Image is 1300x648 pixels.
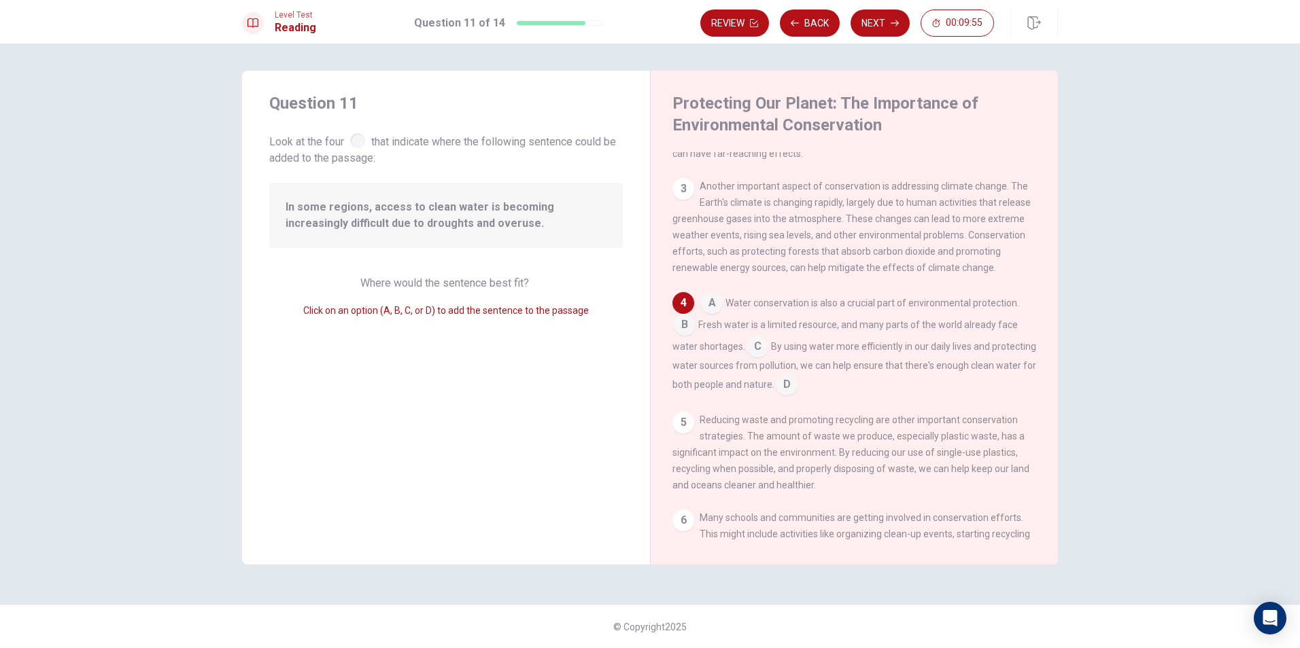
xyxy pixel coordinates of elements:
span: Look at the four that indicate where the following sentence could be added to the passage: [269,130,623,166]
div: 6 [672,509,694,531]
button: Back [780,10,840,37]
span: C [747,336,768,357]
span: 00:09:55 [946,18,982,29]
button: 00:09:55 [921,10,994,37]
span: D [776,374,798,395]
div: 4 [672,292,694,314]
button: Next [851,10,910,37]
span: Water conservation is also a crucial part of environmental protection. [725,298,1019,308]
span: In some regions, access to clean water is becoming increasingly difficult due to droughts and ove... [286,199,606,232]
div: 5 [672,412,694,433]
h4: Protecting Our Planet: The Importance of Environmental Conservation [672,92,1033,136]
span: By using water more efficiently in our daily lives and protecting water sources from pollution, w... [672,341,1036,390]
span: A [701,292,723,314]
h1: Reading [275,20,316,36]
h4: Question 11 [269,92,623,114]
span: Where would the sentence best fit? [360,276,532,289]
span: Fresh water is a limited resource, and many parts of the world already face water shortages. [672,319,1018,352]
div: Open Intercom Messenger [1254,602,1286,634]
span: Level Test [275,10,316,20]
div: 3 [672,178,694,200]
span: Many schools and communities are getting involved in conservation efforts. This might include act... [672,512,1030,572]
span: Click on an option (A, B, C, or D) to add the sentence to the passage [303,305,589,316]
h1: Question 11 of 14 [414,15,505,31]
span: B [674,314,696,336]
span: Another important aspect of conservation is addressing climate change. The Earth's climate is cha... [672,181,1031,273]
span: © Copyright 2025 [613,622,687,632]
span: Reducing waste and promoting recycling are other important conservation strategies. The amount of... [672,414,1029,490]
button: Review [700,10,769,37]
